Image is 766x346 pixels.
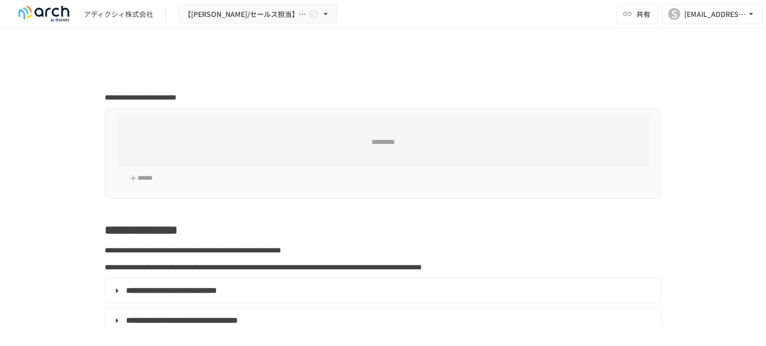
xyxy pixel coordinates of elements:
button: 【[PERSON_NAME]/セールス担当】アディクシィ株式会社様_初期設定サポート [178,4,337,24]
span: 【[PERSON_NAME]/セールス担当】アディクシィ株式会社様_初期設定サポート [184,8,307,20]
span: 共有 [636,8,650,19]
button: S[EMAIL_ADDRESS][PERSON_NAME][DOMAIN_NAME] [662,4,762,24]
div: S [668,8,680,20]
div: [EMAIL_ADDRESS][PERSON_NAME][DOMAIN_NAME] [684,8,746,20]
div: アディクシィ株式会社 [84,9,153,19]
img: logo-default@2x-9cf2c760.svg [12,6,76,22]
button: 共有 [616,4,658,24]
